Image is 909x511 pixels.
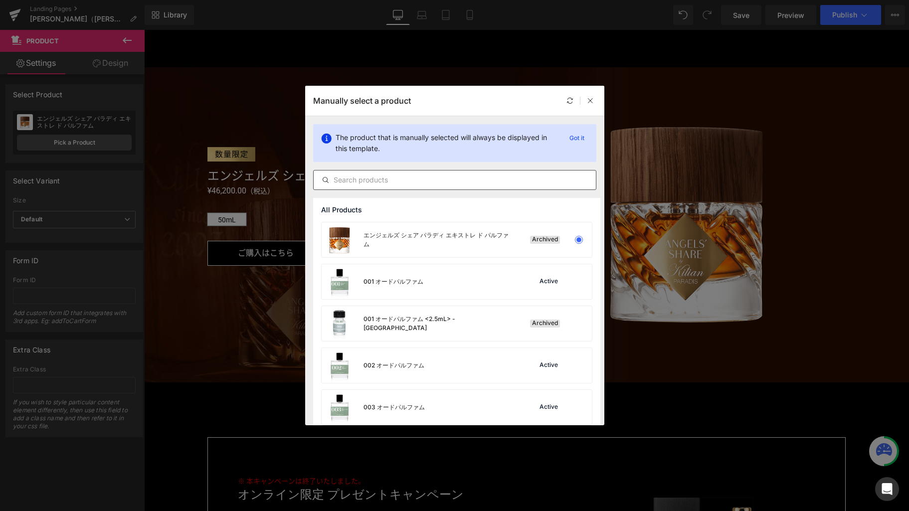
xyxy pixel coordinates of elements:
p: Manually select a product [313,96,411,106]
p: オンライン限定 プレゼントキャンペーン [94,458,428,472]
div: Archived [530,236,560,244]
span: 50mL [74,183,92,195]
div: Archived [530,320,560,328]
img: エンジェルズ シェア パラディ エキストレ ド パルファム [466,97,618,293]
span: ※ 本キャンペーンは終了いたしました。 [94,447,221,455]
span: ¥46,200.00 [63,154,102,168]
p: The product that is manually selected will always be displayed in this template. [336,132,557,154]
input: Search products [314,174,596,186]
img: product-img [322,390,358,425]
p: Got it [565,132,588,144]
a: エンジェルズ シェア パラディ エキストレ ド パルファム [63,139,365,154]
a: ご購入はこちら [63,211,180,236]
span: （税込） [102,157,130,165]
div: 003 オードパルファム [364,403,425,412]
div: All Products [313,198,600,222]
img: product-img [322,306,358,341]
div: Active [538,403,560,411]
div: 002 オードパルファム [364,361,424,370]
img: product-img [322,222,358,257]
div: Active [538,361,560,369]
div: 001 オードパルファム <2.5mL> - [GEOGRAPHIC_DATA] [364,315,513,333]
img: product-img [322,264,358,299]
img: product-img [322,348,358,383]
div: Open Intercom Messenger [875,477,899,501]
span: ご購入はこちら [94,218,150,228]
div: Active [538,278,560,286]
div: 001 オードパルファム [364,277,423,286]
div: エンジェルズ シェア パラディ エキストレ ド パルファム [364,231,513,249]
